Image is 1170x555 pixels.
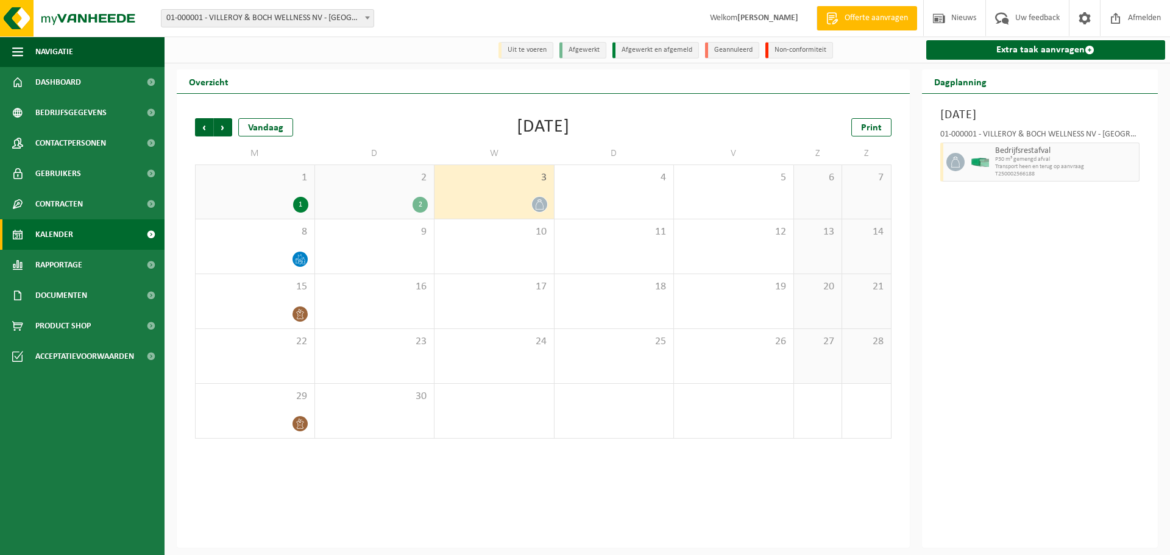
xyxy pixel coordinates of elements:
span: Contactpersonen [35,128,106,158]
span: 5 [680,171,787,185]
span: Rapportage [35,250,82,280]
a: Extra taak aanvragen [926,40,1166,60]
span: 01-000001 - VILLEROY & BOCH WELLNESS NV - ROESELARE [161,9,374,27]
span: 01-000001 - VILLEROY & BOCH WELLNESS NV - ROESELARE [161,10,374,27]
span: 27 [800,335,836,348]
a: Print [851,118,892,136]
span: 2 [321,171,428,185]
span: 20 [800,280,836,294]
span: 28 [848,335,884,348]
td: D [315,143,435,164]
span: 3 [441,171,548,185]
span: Offerte aanvragen [842,12,911,24]
h3: [DATE] [940,106,1140,124]
strong: [PERSON_NAME] [737,13,798,23]
span: T250002566188 [995,171,1136,178]
span: 12 [680,225,787,239]
span: Navigatie [35,37,73,67]
div: 2 [413,197,428,213]
span: 19 [680,280,787,294]
span: 30 [321,390,428,403]
span: P30 m³ gemengd afval [995,156,1136,163]
span: 22 [202,335,308,348]
li: Geannuleerd [705,42,759,58]
span: Contracten [35,189,83,219]
span: 26 [680,335,787,348]
span: 21 [848,280,884,294]
td: D [555,143,675,164]
li: Non-conformiteit [765,42,833,58]
span: Dashboard [35,67,81,97]
div: Vandaag [238,118,293,136]
span: Documenten [35,280,87,311]
li: Uit te voeren [498,42,553,58]
span: 14 [848,225,884,239]
div: 1 [293,197,308,213]
span: Kalender [35,219,73,250]
span: 24 [441,335,548,348]
span: Product Shop [35,311,91,341]
div: 01-000001 - VILLEROY & BOCH WELLNESS NV - [GEOGRAPHIC_DATA] [940,130,1140,143]
td: W [434,143,555,164]
div: [DATE] [517,118,570,136]
span: 23 [321,335,428,348]
span: Gebruikers [35,158,81,189]
td: V [674,143,794,164]
span: 4 [561,171,668,185]
span: Transport heen en terug op aanvraag [995,163,1136,171]
span: 7 [848,171,884,185]
td: Z [842,143,891,164]
span: Bedrijfsrestafval [995,146,1136,156]
span: 17 [441,280,548,294]
span: 10 [441,225,548,239]
li: Afgewerkt en afgemeld [612,42,699,58]
h2: Dagplanning [922,69,999,93]
span: Print [861,123,882,133]
img: HK-XP-30-GN-00 [971,158,989,167]
a: Offerte aanvragen [817,6,917,30]
span: 25 [561,335,668,348]
span: 9 [321,225,428,239]
li: Afgewerkt [559,42,606,58]
span: 29 [202,390,308,403]
span: 13 [800,225,836,239]
span: 16 [321,280,428,294]
span: Acceptatievoorwaarden [35,341,134,372]
span: 11 [561,225,668,239]
span: 8 [202,225,308,239]
span: Volgende [214,118,232,136]
td: Z [794,143,843,164]
span: 18 [561,280,668,294]
span: 6 [800,171,836,185]
span: Vorige [195,118,213,136]
h2: Overzicht [177,69,241,93]
span: 1 [202,171,308,185]
td: M [195,143,315,164]
span: Bedrijfsgegevens [35,97,107,128]
span: 15 [202,280,308,294]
